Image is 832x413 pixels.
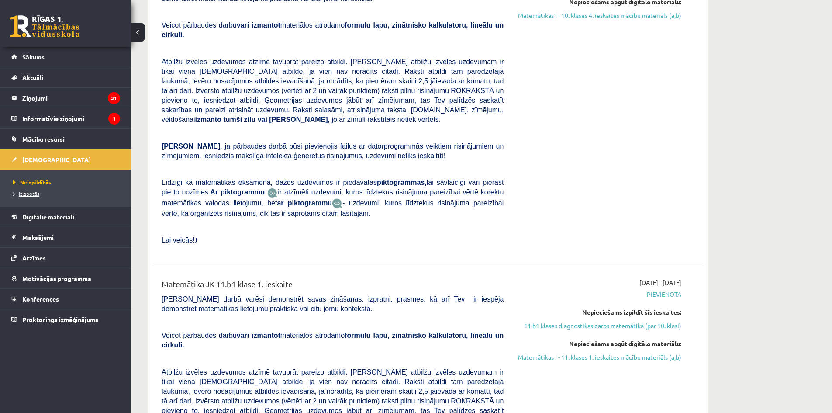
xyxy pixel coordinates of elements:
[517,11,681,20] a: Matemātikas I - 10. klases 4. ieskaites mācību materiāls (a,b)
[11,47,120,67] a: Sākums
[22,73,43,81] span: Aktuāli
[22,135,65,143] span: Mācību resursi
[22,53,45,61] span: Sākums
[11,227,120,247] a: Maksājumi
[517,353,681,362] a: Matemātikas I - 11. klases 1. ieskaites mācību materiāls (a,b)
[22,227,120,247] legend: Maksājumi
[11,67,120,87] a: Aktuāli
[162,142,504,160] span: , ja pārbaudes darbā būsi pievienojis failus ar datorprogrammās veiktiem risinājumiem un zīmējumi...
[162,142,220,150] span: [PERSON_NAME]
[377,179,427,186] b: piktogrammas,
[11,309,120,330] a: Proktoringa izmēģinājums
[22,316,98,323] span: Proktoringa izmēģinājums
[11,149,120,170] a: [DEMOGRAPHIC_DATA]
[237,332,280,339] b: vari izmantot
[162,332,504,349] span: Veicot pārbaudes darbu materiālos atrodamo
[22,274,91,282] span: Motivācijas programma
[162,58,504,123] span: Atbilžu izvēles uzdevumos atzīmē tavuprāt pareizo atbildi. [PERSON_NAME] atbilžu izvēles uzdevuma...
[10,15,79,37] a: Rīgas 1. Tālmācības vidusskola
[22,295,59,303] span: Konferences
[517,321,681,330] a: 11.b1 klases diagnostikas darbs matemātikā (par 10. klasi)
[237,21,280,29] b: vari izmantot
[639,278,681,287] span: [DATE] - [DATE]
[162,21,504,38] span: Veicot pārbaudes darbu materiālos atrodamo
[11,248,120,268] a: Atzīmes
[517,308,681,317] div: Nepieciešams izpildīt šīs ieskaites:
[13,190,122,198] a: Izlabotās
[11,268,120,288] a: Motivācijas programma
[277,199,332,207] b: ar piktogrammu
[22,213,74,221] span: Digitālie materiāli
[11,108,120,128] a: Informatīvie ziņojumi1
[517,339,681,348] div: Nepieciešams apgūt digitālo materiālu:
[108,92,120,104] i: 31
[13,190,39,197] span: Izlabotās
[22,254,46,262] span: Atzīmes
[11,289,120,309] a: Konferences
[223,116,328,123] b: tumši zilu vai [PERSON_NAME]
[162,188,504,206] span: ir atzīmēti uzdevumi, kuros līdztekus risinājuma pareizībai vērtē korektu matemātikas valodas lie...
[332,198,342,208] img: wKvN42sLe3LLwAAAABJRU5ErkJggg==
[22,108,120,128] legend: Informatīvie ziņojumi
[22,156,91,163] span: [DEMOGRAPHIC_DATA]
[267,188,278,198] img: JfuEzvunn4EvwAAAAASUVORK5CYII=
[195,116,221,123] b: izmanto
[108,113,120,125] i: 1
[210,188,265,196] b: Ar piktogrammu
[22,88,120,108] legend: Ziņojumi
[162,278,504,294] div: Matemātika JK 11.b1 klase 1. ieskaite
[13,178,122,186] a: Neizpildītās
[162,295,504,312] span: [PERSON_NAME] darbā varēsi demonstrēt savas zināšanas, izpratni, prasmes, kā arī Tev ir iespēja d...
[11,129,120,149] a: Mācību resursi
[162,236,195,244] span: Lai veicās!
[162,199,504,217] span: - uzdevumi, kuros līdztekus risinājuma pareizībai vērtē, kā organizēts risinājums, cik tas ir sap...
[11,207,120,227] a: Digitālie materiāli
[162,179,504,196] span: Līdzīgi kā matemātikas eksāmenā, dažos uzdevumos ir piedāvātas lai savlaicīgi vari pierast pie to...
[195,236,197,244] span: J
[11,88,120,108] a: Ziņojumi31
[13,179,51,186] span: Neizpildītās
[517,290,681,299] span: Pievienota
